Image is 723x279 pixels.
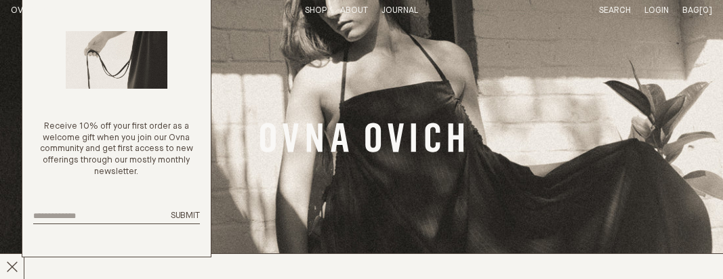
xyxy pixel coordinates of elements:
span: Bag [682,6,699,15]
a: Login [644,6,669,15]
a: Journal [381,6,418,15]
a: Banner Link [260,123,463,156]
a: Home [11,6,62,15]
span: Submit [171,211,200,220]
span: [0] [699,6,712,15]
a: Search [599,6,631,15]
p: Receive 10% off your first order as a welcome gift when you join our Ovna community and get first... [33,121,200,178]
summary: About [340,5,368,17]
a: Shop [305,6,327,15]
button: Submit [171,211,200,222]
